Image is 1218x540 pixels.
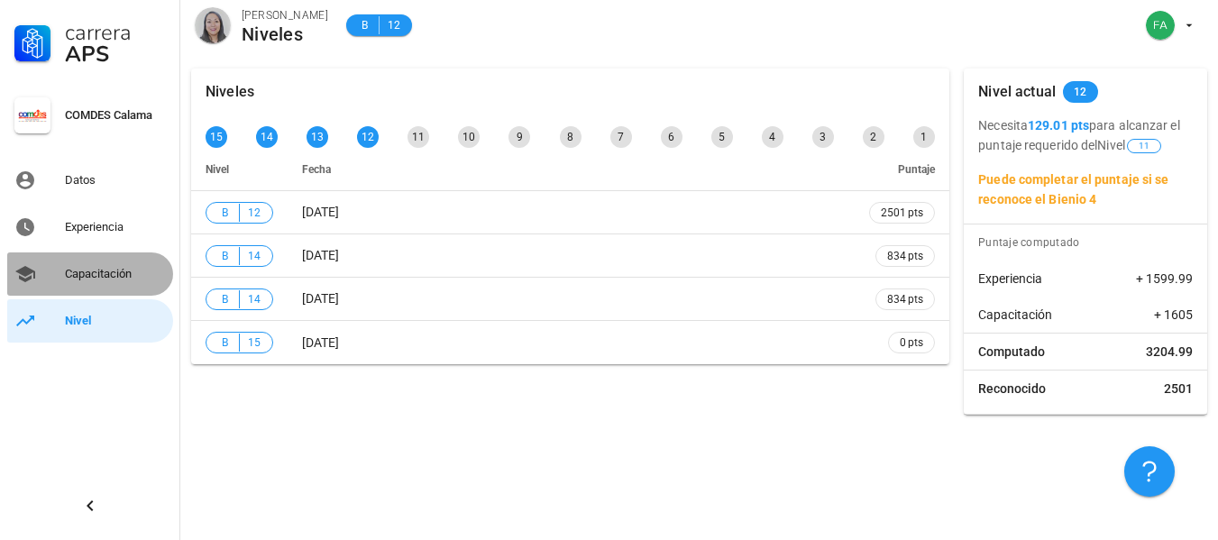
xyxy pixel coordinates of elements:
[7,159,173,202] a: Datos
[978,270,1042,288] span: Experiencia
[302,335,339,350] span: [DATE]
[978,172,1168,206] b: Puede completar el puntaje si se reconoce el Bienio 4
[191,148,288,191] th: Nivel
[247,334,261,352] span: 15
[1097,138,1163,152] span: Nivel
[812,126,834,148] div: 3
[217,247,232,265] span: B
[881,204,923,222] span: 2501 pts
[661,126,682,148] div: 6
[610,126,632,148] div: 7
[302,291,339,306] span: [DATE]
[1028,118,1089,133] b: 129.01 pts
[206,126,227,148] div: 15
[887,290,923,308] span: 834 pts
[302,205,339,219] span: [DATE]
[247,204,261,222] span: 12
[302,248,339,262] span: [DATE]
[508,126,530,148] div: 9
[217,290,232,308] span: B
[65,220,166,234] div: Experiencia
[978,306,1052,324] span: Capacitación
[7,299,173,343] a: Nivel
[65,43,166,65] div: APS
[711,126,733,148] div: 5
[978,380,1046,398] span: Reconocido
[855,148,949,191] th: Puntaje
[887,247,923,265] span: 834 pts
[65,267,166,281] div: Capacitación
[65,108,166,123] div: COMDES Calama
[560,126,582,148] div: 8
[206,69,254,115] div: Niveles
[307,126,328,148] div: 13
[206,163,229,176] span: Nivel
[65,314,166,328] div: Nivel
[458,126,480,148] div: 10
[971,224,1207,261] div: Puntaje computado
[913,126,935,148] div: 1
[900,334,923,352] span: 0 pts
[242,24,328,44] div: Niveles
[408,126,429,148] div: 11
[302,163,331,176] span: Fecha
[256,126,278,148] div: 14
[65,173,166,188] div: Datos
[762,126,783,148] div: 4
[288,148,855,191] th: Fecha
[65,22,166,43] div: Carrera
[863,126,884,148] div: 2
[387,16,401,34] span: 12
[357,16,371,34] span: B
[217,334,232,352] span: B
[898,163,935,176] span: Puntaje
[195,7,231,43] div: avatar
[1074,81,1087,103] span: 12
[978,343,1045,361] span: Computado
[357,126,379,148] div: 12
[1146,343,1193,361] span: 3204.99
[1154,306,1193,324] span: + 1605
[242,6,328,24] div: [PERSON_NAME]
[217,204,232,222] span: B
[7,252,173,296] a: Capacitación
[1164,380,1193,398] span: 2501
[1146,11,1175,40] div: avatar
[7,206,173,249] a: Experiencia
[247,290,261,308] span: 14
[1136,270,1193,288] span: + 1599.99
[978,115,1193,155] p: Necesita para alcanzar el puntaje requerido del
[247,247,261,265] span: 14
[1139,140,1149,152] span: 11
[978,69,1056,115] div: Nivel actual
